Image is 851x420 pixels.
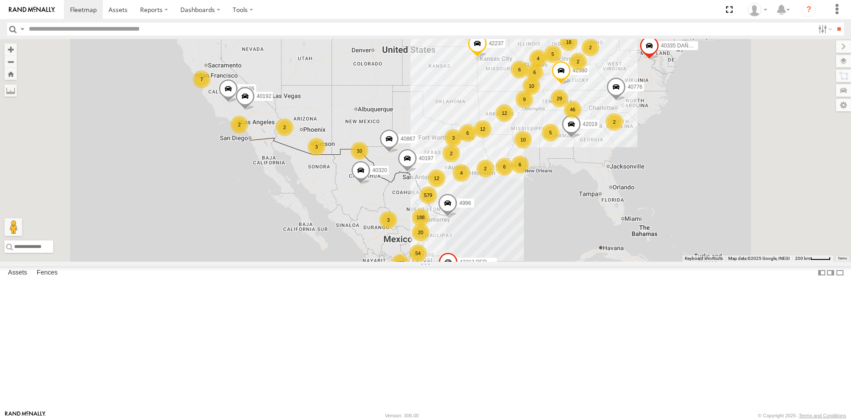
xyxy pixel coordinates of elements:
div: 6 [496,158,513,176]
button: Keyboard shortcuts [685,255,723,262]
button: Zoom in [4,43,17,55]
div: 6 [526,63,543,81]
label: Dock Summary Table to the Right [826,266,835,279]
div: 10 [351,142,368,160]
label: Map Settings [836,99,851,111]
span: 40776 [628,84,642,90]
label: Fences [32,267,62,279]
span: 42019 [583,121,597,127]
div: 7 [193,71,211,88]
div: 9 [515,90,533,108]
a: Visit our Website [5,411,46,420]
div: 6 [459,124,476,142]
div: 2 [569,53,587,71]
span: 40320 [372,168,387,174]
div: 2 [582,39,599,56]
div: 2 [476,160,494,177]
span: 42237 [489,41,504,47]
div: © Copyright 2025 - [758,413,846,418]
div: 18 [560,33,578,51]
div: 579 [419,186,437,204]
div: 190 [391,254,409,272]
div: 3 [308,138,325,156]
div: 5 [544,45,562,63]
div: 188 [412,208,429,226]
div: 3 [445,129,462,147]
div: 2 [276,118,293,136]
div: 12 [496,104,513,122]
button: Drag Pegman onto the map to open Street View [4,218,22,236]
div: 4 [529,50,547,67]
div: 3 [379,211,397,229]
div: 2 [605,113,623,131]
a: Terms and Conditions [799,413,846,418]
i: ? [802,3,816,17]
div: 6 [511,61,528,79]
span: 40197 [419,155,433,161]
label: Hide Summary Table [835,266,844,279]
div: 12 [428,169,445,187]
a: Terms (opens in new tab) [838,257,847,260]
div: 6 [511,156,529,173]
div: 10 [523,77,540,95]
div: 20 [412,224,429,241]
span: 40336 [240,86,254,92]
button: Zoom Home [4,68,17,80]
label: Search Query [19,23,26,35]
div: 2 [442,145,460,162]
label: Measure [4,84,17,97]
img: rand-logo.svg [9,7,55,13]
div: 4 [453,164,470,182]
label: Dock Summary Table to the Left [817,266,826,279]
span: 42380 [573,68,587,74]
span: 40192 [257,93,271,99]
span: 40335 DAÑADO [661,43,700,49]
span: 4996 [459,200,471,206]
div: 10 [514,131,532,149]
label: Search Filter Options [815,23,834,35]
div: 5 [542,124,559,141]
div: 54 [409,244,427,262]
div: 12 [474,120,492,138]
div: Version: 306.00 [385,413,419,418]
div: 46 [564,101,582,118]
div: 2 [230,116,248,133]
label: Assets [4,267,31,279]
span: 42313 PERDIDO [460,259,500,265]
button: Map Scale: 200 km per 42 pixels [792,255,833,262]
span: 40867 [401,136,415,142]
span: Map data ©2025 Google, INEGI [728,256,790,261]
div: 29 [550,90,568,107]
span: 200 km [795,256,810,261]
div: Juan Lopez [745,3,770,16]
button: Zoom out [4,55,17,68]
